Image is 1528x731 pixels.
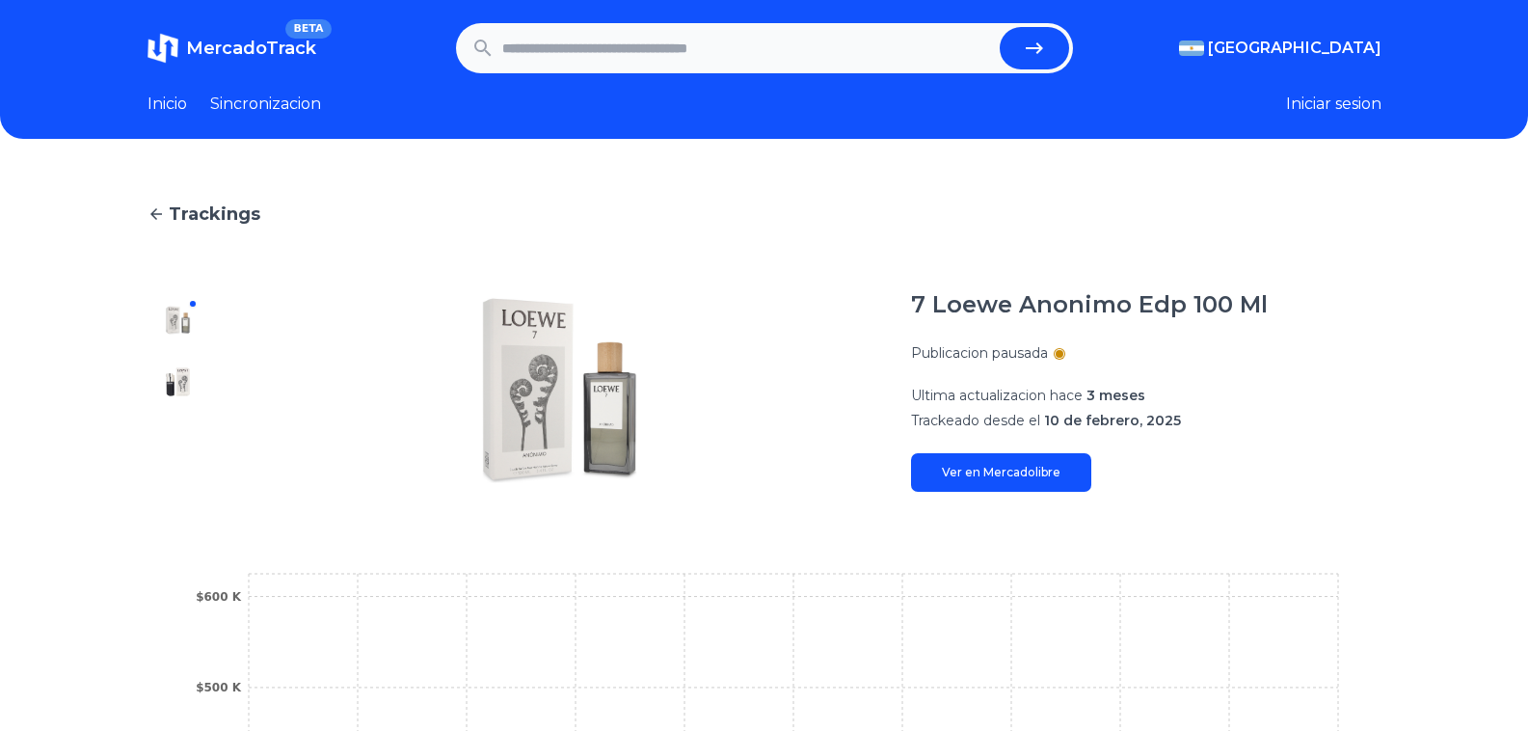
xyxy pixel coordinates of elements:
[163,305,194,336] img: 7 Loewe Anonimo Edp 100 Ml
[196,681,242,694] tspan: $500 K
[147,33,178,64] img: MercadoTrack
[210,93,321,116] a: Sincronizacion
[248,289,872,492] img: 7 Loewe Anonimo Edp 100 Ml
[1179,41,1204,56] img: Argentina
[147,33,316,64] a: MercadoTrackBETA
[1044,412,1181,429] span: 10 de febrero, 2025
[911,289,1268,320] h1: 7 Loewe Anonimo Edp 100 Ml
[169,201,260,228] span: Trackings
[1286,93,1381,116] button: Iniciar sesion
[1179,37,1381,60] button: [GEOGRAPHIC_DATA]
[285,19,331,39] span: BETA
[1208,37,1381,60] span: [GEOGRAPHIC_DATA]
[147,93,187,116] a: Inicio
[911,453,1091,492] a: Ver en Mercadolibre
[911,387,1083,404] span: Ultima actualizacion hace
[163,366,194,397] img: 7 Loewe Anonimo Edp 100 Ml
[1086,387,1145,404] span: 3 meses
[911,412,1040,429] span: Trackeado desde el
[186,38,316,59] span: MercadoTrack
[147,201,1381,228] a: Trackings
[196,590,242,604] tspan: $600 K
[911,343,1048,363] p: Publicacion pausada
